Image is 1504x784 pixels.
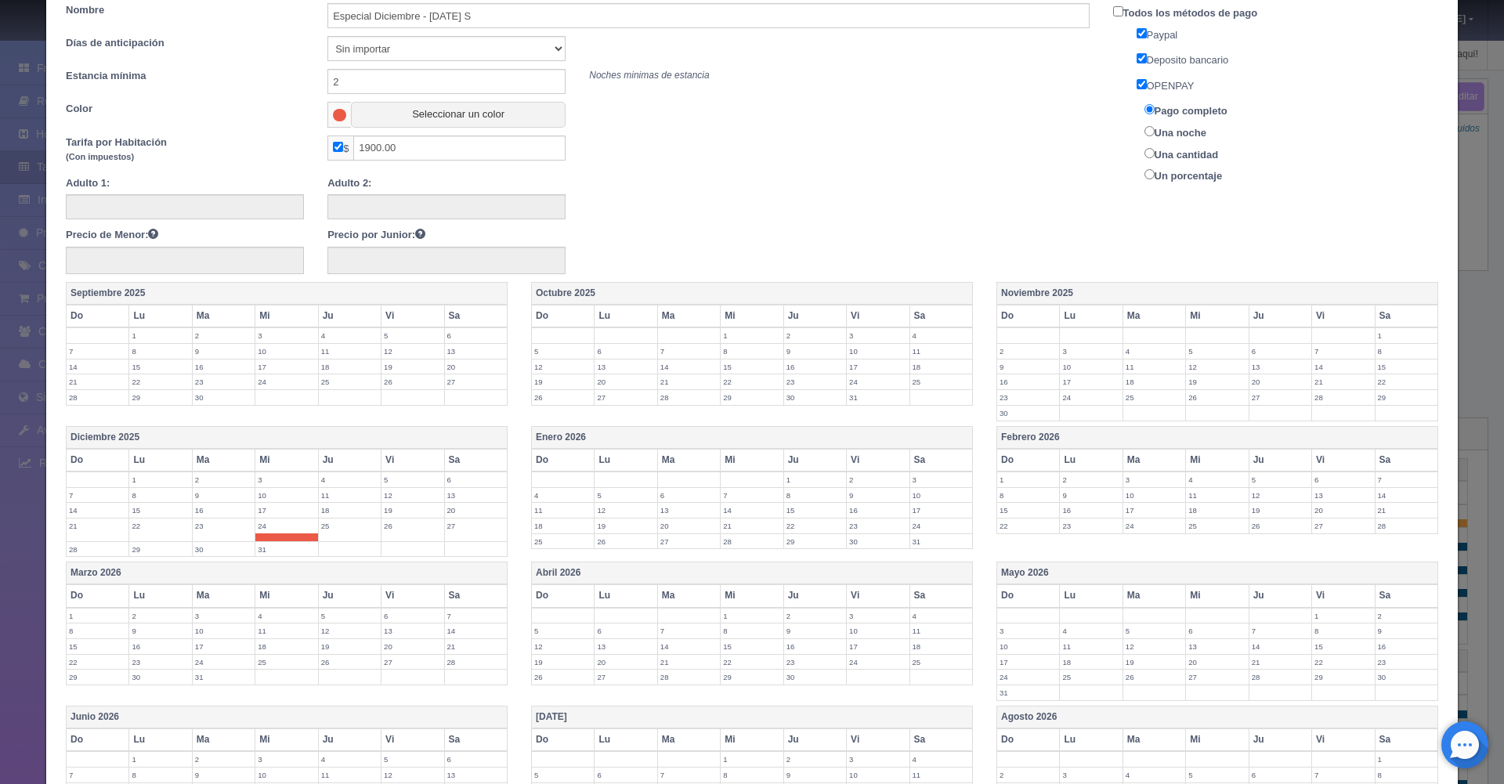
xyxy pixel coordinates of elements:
label: 6 [595,623,656,638]
label: 8 [721,344,783,359]
label: 11 [910,623,972,638]
label: 1 [784,472,846,487]
label: 14 [721,503,783,518]
label: 18 [319,503,381,518]
label: 6 [1186,623,1248,638]
label: 14 [1249,639,1311,654]
label: 9 [193,488,255,503]
label: 2 [129,609,191,623]
label: 29 [129,390,191,405]
label: 21 [1312,374,1374,389]
label: 6 [445,328,507,343]
label: 15 [784,503,846,518]
label: 11 [532,503,594,518]
input: OPENPAY [1137,79,1147,89]
label: 26 [1186,390,1248,405]
label: 3 [255,472,317,487]
label: 9 [129,623,191,638]
label: 1 [1312,609,1374,623]
label: 29 [721,670,783,685]
label: 1 [129,328,191,343]
label: 30 [997,406,1059,421]
label: 6 [1249,344,1311,359]
label: 11 [1123,359,1185,374]
label: 8 [129,344,191,359]
label: 13 [1249,359,1311,374]
label: Pago completo [1133,101,1462,119]
label: 8 [1312,623,1374,638]
label: 14 [658,639,720,654]
label: 2 [1376,609,1437,623]
label: 15 [129,503,191,518]
label: 22 [1312,655,1374,670]
label: 16 [1060,503,1122,518]
label: 29 [1312,670,1374,685]
label: 21 [445,639,507,654]
label: 12 [595,503,656,518]
label: 15 [997,503,1059,518]
label: 29 [784,534,846,549]
label: 11 [255,623,317,638]
label: 7 [445,609,507,623]
label: 21 [658,655,720,670]
label: 26 [1123,670,1185,685]
label: 28 [67,390,128,405]
label: 27 [445,518,507,533]
label: 30 [1376,670,1437,685]
label: 11 [1060,639,1122,654]
label: 19 [319,639,381,654]
label: Todos los métodos de pago [1101,3,1451,21]
label: 1 [721,609,783,623]
label: 4 [319,328,381,343]
label: 21 [67,374,128,389]
label: 8 [721,623,783,638]
label: 2 [1060,472,1122,487]
label: Adulto 2: [327,176,371,191]
label: 2 [193,472,255,487]
label: 12 [532,639,594,654]
label: 25 [1123,390,1185,405]
label: 3 [193,609,255,623]
label: 9 [1376,623,1437,638]
label: 19 [595,518,656,533]
label: 15 [1312,639,1374,654]
input: Paypal [1137,28,1147,38]
label: 10 [910,488,972,503]
label: 25 [910,655,972,670]
label: 25 [532,534,594,549]
label: 1 [721,328,783,343]
label: 24 [910,518,972,533]
label: 14 [67,359,128,374]
label: 20 [1249,374,1311,389]
label: 6 [445,472,507,487]
input: Deposito bancario [1137,53,1147,63]
label: Un porcentaje [1133,166,1462,184]
label: 15 [1376,359,1437,374]
label: 10 [255,488,317,503]
label: OPENPAY [1125,76,1451,94]
label: 1 [129,472,191,487]
label: 27 [1249,390,1311,405]
label: 19 [1123,655,1185,670]
label: 17 [255,503,317,518]
label: 24 [1060,390,1122,405]
label: 23 [997,390,1059,405]
label: Una cantidad [1133,145,1462,163]
input: Todos los métodos de pago [1113,6,1123,16]
label: 14 [1376,488,1437,503]
label: 30 [847,534,909,549]
label: 28 [658,390,720,405]
label: 13 [445,344,507,359]
label: 31 [910,534,972,549]
label: 16 [997,374,1059,389]
label: 8 [997,488,1059,503]
label: 5 [532,344,594,359]
label: 18 [910,359,972,374]
label: 8 [1376,344,1437,359]
label: Precio por Junior: [327,227,425,243]
label: 8 [129,488,191,503]
label: 10 [1123,488,1185,503]
label: 21 [1249,655,1311,670]
label: 1 [67,609,128,623]
label: 22 [67,655,128,670]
